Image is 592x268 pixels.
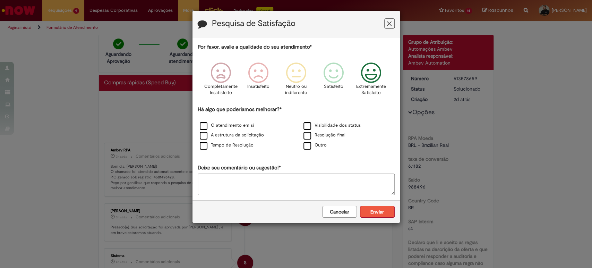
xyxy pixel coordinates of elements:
label: A estrutura da solicitação [200,132,264,139]
p: Extremamente Satisfeito [356,83,386,96]
p: Completamente Insatisfeito [204,83,238,96]
label: O atendimento em si [200,122,254,129]
p: Neutro ou indiferente [283,83,308,96]
div: Extremamente Satisfeito [353,57,389,105]
label: Resolução final [303,132,345,139]
div: Completamente Insatisfeito [203,57,239,105]
label: Visibilidade dos status [303,122,361,129]
button: Cancelar [322,206,357,218]
label: Pesquisa de Satisfação [212,19,295,28]
label: Tempo de Resolução [200,142,254,149]
div: Satisfeito [316,57,351,105]
label: Por favor, avalie a qualidade do seu atendimento* [198,43,312,51]
button: Enviar [360,206,395,218]
p: Insatisfeito [247,83,269,90]
div: Insatisfeito [241,57,276,105]
div: Neutro ou indiferente [278,57,314,105]
label: Outro [303,142,327,149]
p: Satisfeito [324,83,343,90]
label: Deixe seu comentário ou sugestão!* [198,164,281,171]
div: Há algo que poderíamos melhorar?* [198,106,395,151]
